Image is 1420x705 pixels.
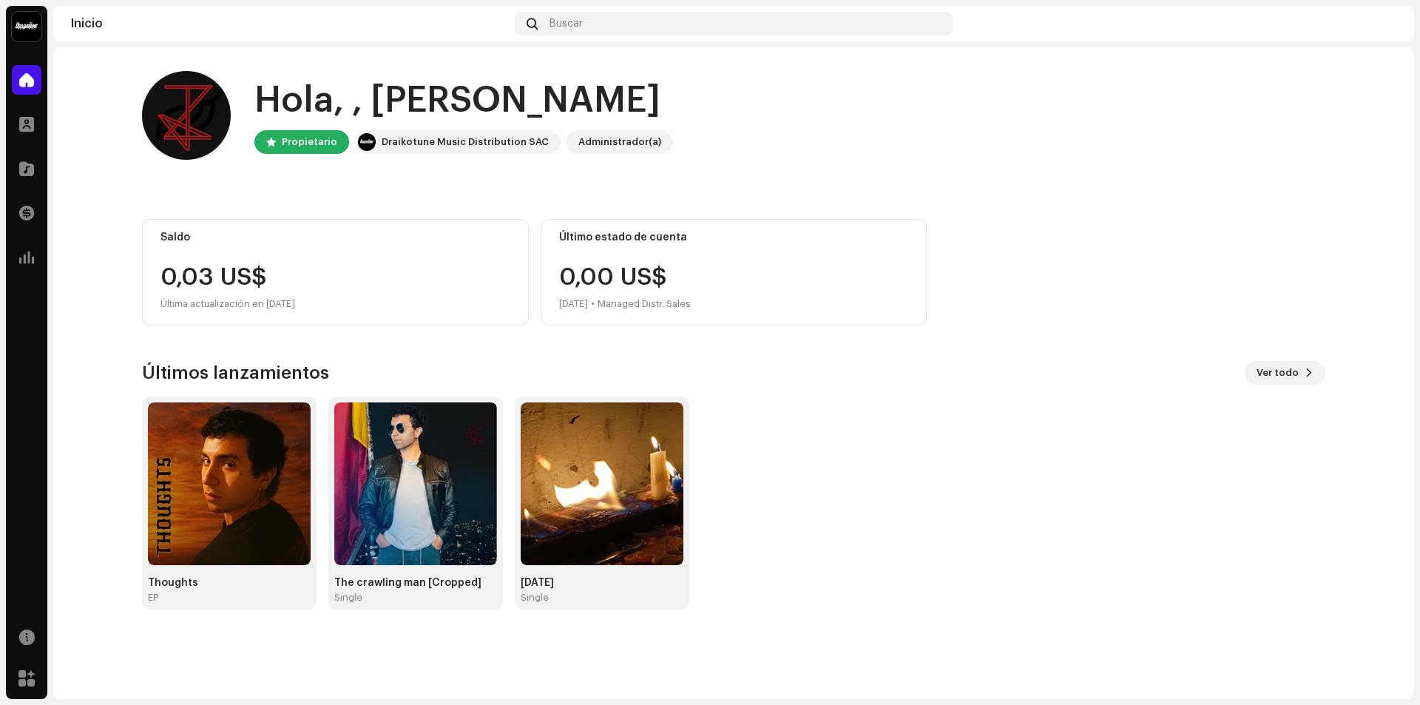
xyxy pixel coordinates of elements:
div: Último estado de cuenta [559,232,909,243]
re-o-card-value: Último estado de cuenta [541,219,927,325]
img: 10370c6a-d0e2-4592-b8a2-38f444b0ca44 [12,12,41,41]
div: • [591,295,595,313]
div: [DATE] [521,577,683,589]
div: Propietario [282,133,337,151]
div: EP [148,592,158,604]
img: 6a8bd015-d0d6-482e-8426-1c1d35fbdf46 [334,402,497,565]
img: bc7c1bb8-d427-49ee-8da8-9b8a3830a063 [521,402,683,565]
div: [DATE] [559,295,588,313]
img: 10370c6a-d0e2-4592-b8a2-38f444b0ca44 [358,133,376,151]
re-o-card-value: Saldo [142,219,529,325]
div: Inicio [71,18,509,30]
img: 43658ac0-0e7d-48d6-b221-62ff80ae48e2 [1373,12,1396,36]
div: Thoughts [148,577,311,589]
button: Ver todo [1245,361,1325,385]
div: Single [334,592,362,604]
div: Administrador(a) [578,133,661,151]
img: 43658ac0-0e7d-48d6-b221-62ff80ae48e2 [142,71,231,160]
span: Ver todo [1257,358,1299,388]
span: Buscar [550,18,583,30]
div: Single [521,592,549,604]
div: Última actualización en [DATE] [160,295,510,313]
div: Hola, , [PERSON_NAME] [254,77,673,124]
div: Draikotune Music Distribution SAC [382,133,549,151]
div: Managed Distr. Sales [598,295,691,313]
div: Saldo [160,232,510,243]
img: cc740fc7-cfd4-4ba6-8bdb-bf06fae65ce6 [148,402,311,565]
h3: Últimos lanzamientos [142,361,329,385]
div: The crawling man [Cropped] [334,577,497,589]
